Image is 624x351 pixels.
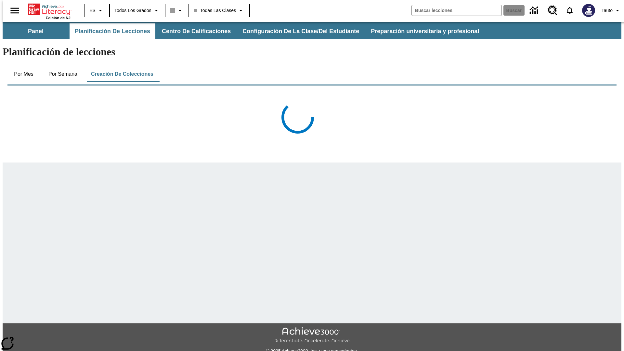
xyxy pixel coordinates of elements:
[273,327,351,344] img: Achieve3000 Differentiate Accelerate Achieve
[3,23,68,39] button: Panel
[412,5,501,16] input: Buscar campo
[70,23,155,39] button: Planificación de lecciones
[582,4,595,17] img: Avatar
[89,7,96,14] span: ES
[112,5,163,16] button: Grado: Todos los grados, Elige un grado
[3,46,621,58] h1: Planificación de lecciones
[599,5,624,16] button: Perfil/Configuración
[191,5,248,16] button: Clase: Todas las clases, Selecciona una clase
[237,23,364,39] button: Configuración de la clase/del estudiante
[28,2,71,20] div: Portada
[157,23,236,39] button: Centro de calificaciones
[194,7,236,14] span: Todas las clases
[578,2,599,19] button: Escoja un nuevo avatar
[526,2,544,19] a: Centro de información
[28,3,71,16] a: Portada
[43,66,83,82] button: Por semana
[5,1,24,20] button: Abrir el menú lateral
[602,7,613,14] span: Tauto
[3,23,485,39] div: Subbarra de navegación
[3,22,621,39] div: Subbarra de navegación
[86,66,159,82] button: Creación de colecciones
[561,2,578,19] a: Notificaciones
[544,2,561,19] a: Centro de recursos, Se abrirá en una pestaña nueva.
[114,7,151,14] span: Todos los grados
[46,16,71,20] span: Edición de NJ
[86,5,107,16] button: Lenguaje: ES, Selecciona un idioma
[7,66,40,82] button: Por mes
[366,23,484,39] button: Preparación universitaria y profesional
